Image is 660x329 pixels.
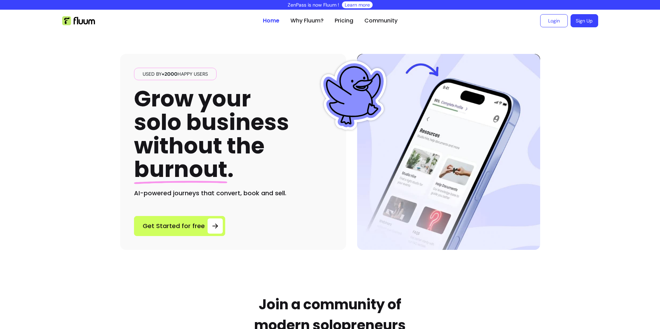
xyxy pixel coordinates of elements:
a: Community [364,17,398,25]
a: Home [263,17,279,25]
span: burnout [134,154,227,185]
img: Hero [357,54,540,250]
img: Fluum Duck sticker [319,61,388,130]
h1: Grow your solo business without the . [134,87,289,181]
a: Login [540,14,568,27]
h2: AI-powered journeys that convert, book and sell. [134,188,332,198]
img: Fluum Logo [62,16,95,25]
span: Get Started for free [143,221,205,231]
p: ZenPass is now Fluum ! [288,1,339,8]
a: Pricing [335,17,353,25]
a: Get Started for free [134,216,225,236]
a: Why Fluum? [290,17,324,25]
a: Learn more [345,1,370,8]
span: +2000 [162,71,178,77]
span: Used by happy users [140,70,211,77]
a: Sign Up [571,14,598,27]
